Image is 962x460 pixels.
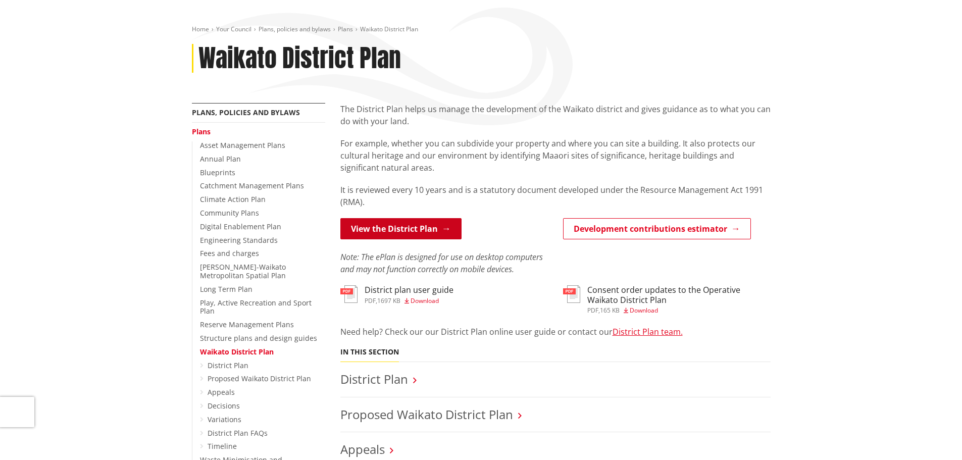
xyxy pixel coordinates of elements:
p: Need help? Check our our District Plan online user guide or contact our [340,326,771,338]
div: , [365,298,453,304]
a: Long Term Plan [200,284,252,294]
a: Decisions [208,401,240,411]
a: District Plan team. [613,326,683,337]
a: Structure plans and design guides [200,333,317,343]
span: Waikato District Plan [360,25,418,33]
a: Development contributions estimator [563,218,751,239]
h3: Consent order updates to the Operative Waikato District Plan [587,285,771,304]
img: document-pdf.svg [563,285,580,303]
a: District Plan [208,361,248,370]
a: Plans [192,127,211,136]
a: Plans [338,25,353,33]
a: Proposed Waikato District Plan [340,406,513,423]
em: Note: The ePlan is designed for use on desktop computers and may not function correctly on mobile... [340,251,543,275]
a: Digital Enablement Plan [200,222,281,231]
a: Variations [208,415,241,424]
a: [PERSON_NAME]-Waikato Metropolitan Spatial Plan [200,262,286,280]
a: Consent order updates to the Operative Waikato District Plan pdf,165 KB Download [563,285,771,313]
a: Waikato District Plan [200,347,274,356]
a: Home [192,25,209,33]
span: 165 KB [600,306,620,315]
a: View the District Plan [340,218,462,239]
a: Annual Plan [200,154,241,164]
span: pdf [365,296,376,305]
p: The District Plan helps us manage the development of the Waikato district and gives guidance as t... [340,103,771,127]
span: 1697 KB [377,296,400,305]
img: document-pdf.svg [340,285,358,303]
a: Fees and charges [200,248,259,258]
p: It is reviewed every 10 years and is a statutory document developed under the Resource Management... [340,184,771,208]
p: For example, whether you can subdivide your property and where you can site a building. It also p... [340,137,771,174]
h5: In this section [340,348,399,356]
a: Reserve Management Plans [200,320,294,329]
a: Timeline [208,441,237,451]
a: Community Plans [200,208,259,218]
a: Asset Management Plans [200,140,285,150]
h1: Waikato District Plan [198,44,401,73]
a: District Plan FAQs [208,428,268,438]
a: District Plan [340,371,408,387]
a: Appeals [340,441,385,457]
iframe: Messenger Launcher [916,418,952,454]
span: Download [411,296,439,305]
a: Engineering Standards [200,235,278,245]
span: pdf [587,306,598,315]
a: Plans, policies and bylaws [192,108,300,117]
a: Play, Active Recreation and Sport Plan [200,298,312,316]
a: Catchment Management Plans [200,181,304,190]
a: Your Council [216,25,251,33]
nav: breadcrumb [192,25,771,34]
a: Proposed Waikato District Plan [208,374,311,383]
span: Download [630,306,658,315]
a: District plan user guide pdf,1697 KB Download [340,285,453,303]
div: , [587,308,771,314]
a: Climate Action Plan [200,194,266,204]
a: Appeals [208,387,235,397]
h3: District plan user guide [365,285,453,295]
a: Blueprints [200,168,235,177]
a: Plans, policies and bylaws [259,25,331,33]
